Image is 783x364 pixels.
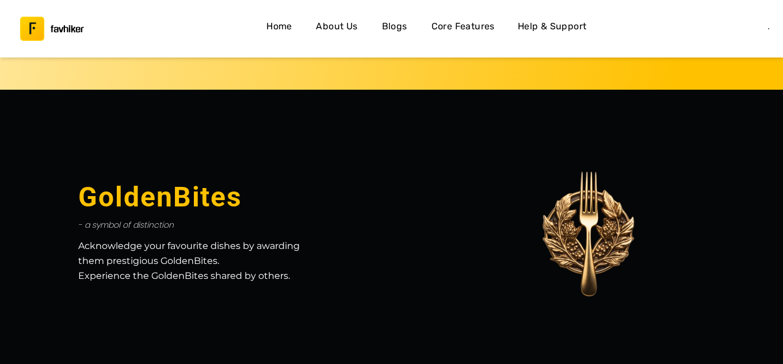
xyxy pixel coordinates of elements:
[427,16,499,42] a: Core Features
[376,16,413,42] a: Blogs
[78,183,242,211] span: GoldenBites
[382,19,407,34] h4: Blogs
[316,19,357,34] h4: About Us
[518,19,587,34] h4: Help & Support
[78,216,313,234] h2: - a symbol of distinction
[78,239,313,283] p: Acknowledge your favourite dishes by awarding them prestigious GoldenBites. Experience the Golden...
[261,16,297,42] a: Home
[51,25,84,33] h3: favhiker
[513,16,591,42] button: Help & Support
[431,19,495,34] h4: Core Features
[311,16,362,42] a: About Us
[266,19,292,34] h4: Home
